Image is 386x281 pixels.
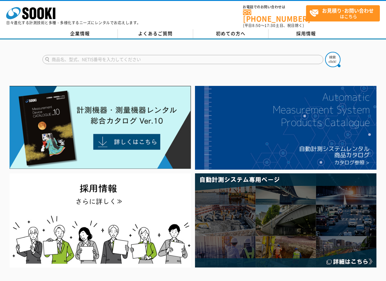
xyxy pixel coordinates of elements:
input: 商品名、型式、NETIS番号を入力してください [42,55,323,64]
span: はこちら [309,6,380,21]
img: btn_search.png [325,52,340,67]
p: 日々進化する計測技術と多種・多様化するニーズにレンタルでお応えします。 [6,21,141,25]
span: 初めての方へ [216,30,245,37]
strong: お見積り･お問い合わせ [322,7,374,14]
span: (平日 ～ 土日、祝日除く) [243,23,304,28]
a: よくあるご質問 [118,29,193,38]
a: [PHONE_NUMBER] [243,10,306,22]
img: Catalog Ver10 [10,86,191,169]
span: お電話でのお問い合わせは [243,5,306,9]
a: 企業情報 [42,29,118,38]
span: 8:50 [252,23,261,28]
a: 初めての方へ [193,29,269,38]
span: 17:30 [265,23,276,28]
a: 採用情報 [269,29,344,38]
img: 自動計測システム専用ページ [195,173,376,268]
img: SOOKI recruit [10,173,191,268]
a: お見積り･お問い合わせはこちら [306,5,380,21]
img: 自動計測システムカタログ [195,86,376,169]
